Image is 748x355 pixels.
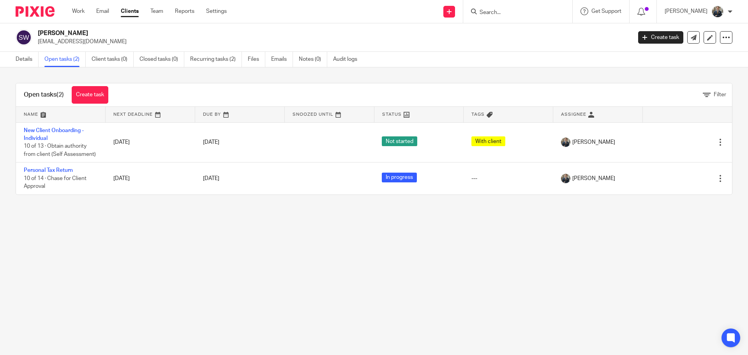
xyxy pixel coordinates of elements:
[16,6,55,17] img: Pixie
[38,38,626,46] p: [EMAIL_ADDRESS][DOMAIN_NAME]
[471,175,545,182] div: ---
[150,7,163,15] a: Team
[139,52,184,67] a: Closed tasks (0)
[16,52,39,67] a: Details
[38,29,509,37] h2: [PERSON_NAME]
[471,136,505,146] span: With client
[293,112,333,117] span: Snoozed Until
[471,112,485,117] span: Tags
[572,175,615,182] span: [PERSON_NAME]
[56,92,64,98] span: (2)
[271,52,293,67] a: Emails
[382,173,417,182] span: In progress
[121,7,139,15] a: Clients
[24,168,73,173] a: Personal Tax Return
[24,91,64,99] h1: Open tasks
[92,52,134,67] a: Client tasks (0)
[248,52,265,67] a: Files
[72,86,108,104] a: Create task
[638,31,683,44] a: Create task
[24,176,86,189] span: 10 of 14 · Chase for Client Approval
[333,52,363,67] a: Audit logs
[203,176,219,181] span: [DATE]
[382,136,417,146] span: Not started
[44,52,86,67] a: Open tasks (2)
[206,7,227,15] a: Settings
[561,138,570,147] img: Headshot.jpg
[572,138,615,146] span: [PERSON_NAME]
[96,7,109,15] a: Email
[24,128,84,141] a: New Client Onboarding - Individual
[190,52,242,67] a: Recurring tasks (2)
[711,5,724,18] img: Headshot.jpg
[16,29,32,46] img: svg%3E
[591,9,621,14] span: Get Support
[106,122,195,162] td: [DATE]
[382,112,402,117] span: Status
[479,9,549,16] input: Search
[175,7,194,15] a: Reports
[72,7,85,15] a: Work
[24,143,96,157] span: 10 of 13 · Obtain authority from client (Self Assessment)
[299,52,327,67] a: Notes (0)
[665,7,707,15] p: [PERSON_NAME]
[203,140,219,145] span: [DATE]
[714,92,726,97] span: Filter
[106,162,195,194] td: [DATE]
[561,174,570,183] img: Headshot.jpg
